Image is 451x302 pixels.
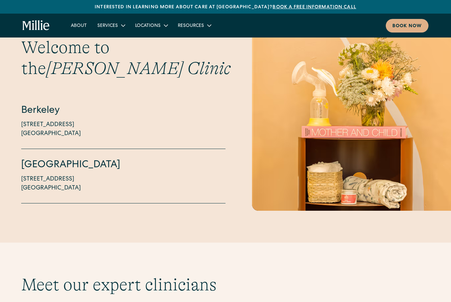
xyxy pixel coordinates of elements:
[21,175,81,193] a: [STREET_ADDRESS][GEOGRAPHIC_DATA]
[21,120,81,138] a: [STREET_ADDRESS][GEOGRAPHIC_DATA]
[92,20,130,31] div: Services
[21,120,81,138] p: [STREET_ADDRESS] [GEOGRAPHIC_DATA]
[273,5,356,10] a: Book a free information call
[97,23,118,30] div: Services
[21,274,430,295] h2: Meet our expert clinicians
[386,19,428,33] a: Book now
[21,158,225,172] h4: [GEOGRAPHIC_DATA]
[21,104,225,118] h4: Berkeley
[130,20,173,31] div: Locations
[46,58,230,78] span: [PERSON_NAME] Clinic
[21,175,81,193] p: [STREET_ADDRESS] [GEOGRAPHIC_DATA]
[392,23,422,30] div: Book now
[21,37,225,79] h3: Welcome to the
[178,23,204,30] div: Resources
[173,20,216,31] div: Resources
[135,23,161,30] div: Locations
[23,20,50,31] a: home
[66,20,92,31] a: About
